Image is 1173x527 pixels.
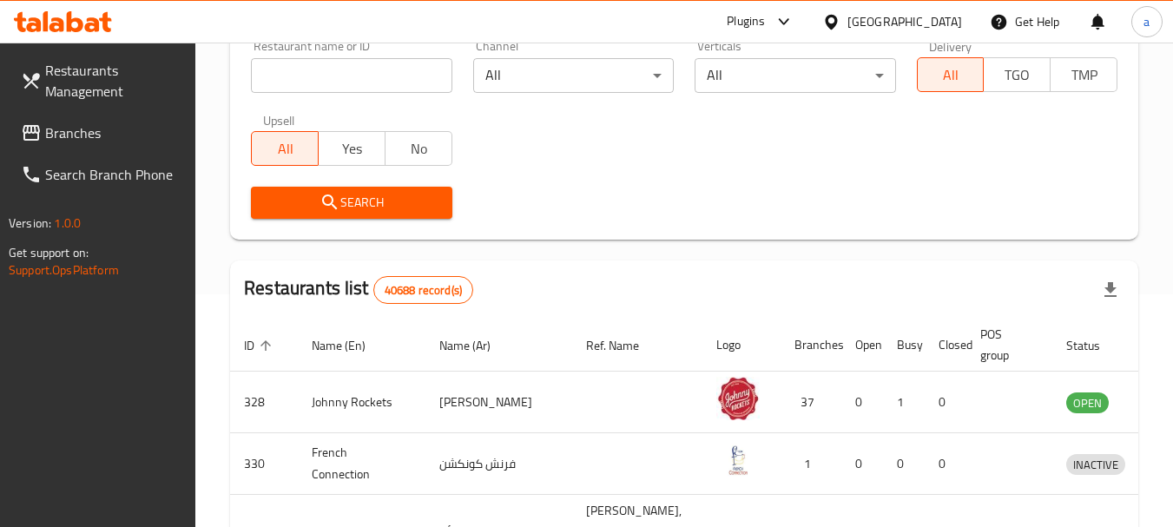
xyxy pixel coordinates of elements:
[1066,335,1123,356] span: Status
[883,433,925,495] td: 0
[244,335,277,356] span: ID
[929,40,972,52] label: Delivery
[373,276,473,304] div: Total records count
[265,192,438,214] span: Search
[883,319,925,372] th: Busy
[702,319,781,372] th: Logo
[841,372,883,433] td: 0
[727,11,765,32] div: Plugins
[244,275,473,304] h2: Restaurants list
[45,60,182,102] span: Restaurants Management
[841,319,883,372] th: Open
[781,372,841,433] td: 37
[7,112,196,154] a: Branches
[326,136,379,161] span: Yes
[318,131,386,166] button: Yes
[7,154,196,195] a: Search Branch Phone
[425,372,572,433] td: [PERSON_NAME]
[312,335,388,356] span: Name (En)
[695,58,895,93] div: All
[385,131,452,166] button: No
[425,433,572,495] td: فرنش كونكشن
[259,136,312,161] span: All
[925,63,978,88] span: All
[1066,454,1125,475] div: INACTIVE
[1066,392,1109,413] div: OPEN
[54,212,81,234] span: 1.0.0
[230,433,298,495] td: 330
[392,136,445,161] span: No
[298,372,425,433] td: Johnny Rockets
[925,319,966,372] th: Closed
[9,212,51,234] span: Version:
[1090,269,1131,311] div: Export file
[781,433,841,495] td: 1
[230,372,298,433] td: 328
[1143,12,1150,31] span: a
[473,58,674,93] div: All
[263,114,295,126] label: Upsell
[1066,455,1125,475] span: INACTIVE
[716,377,760,420] img: Johnny Rockets
[1066,393,1109,413] span: OPEN
[925,433,966,495] td: 0
[991,63,1044,88] span: TGO
[298,433,425,495] td: French Connection
[251,58,451,93] input: Search for restaurant name or ID..
[1058,63,1110,88] span: TMP
[9,241,89,264] span: Get support on:
[45,164,182,185] span: Search Branch Phone
[1050,57,1117,92] button: TMP
[374,282,472,299] span: 40688 record(s)
[251,131,319,166] button: All
[586,335,662,356] span: Ref. Name
[439,335,513,356] span: Name (Ar)
[925,372,966,433] td: 0
[847,12,962,31] div: [GEOGRAPHIC_DATA]
[45,122,182,143] span: Branches
[9,259,119,281] a: Support.OpsPlatform
[781,319,841,372] th: Branches
[251,187,451,219] button: Search
[917,57,985,92] button: All
[980,324,1031,366] span: POS group
[983,57,1051,92] button: TGO
[883,372,925,433] td: 1
[716,438,760,482] img: French Connection
[841,433,883,495] td: 0
[7,49,196,112] a: Restaurants Management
